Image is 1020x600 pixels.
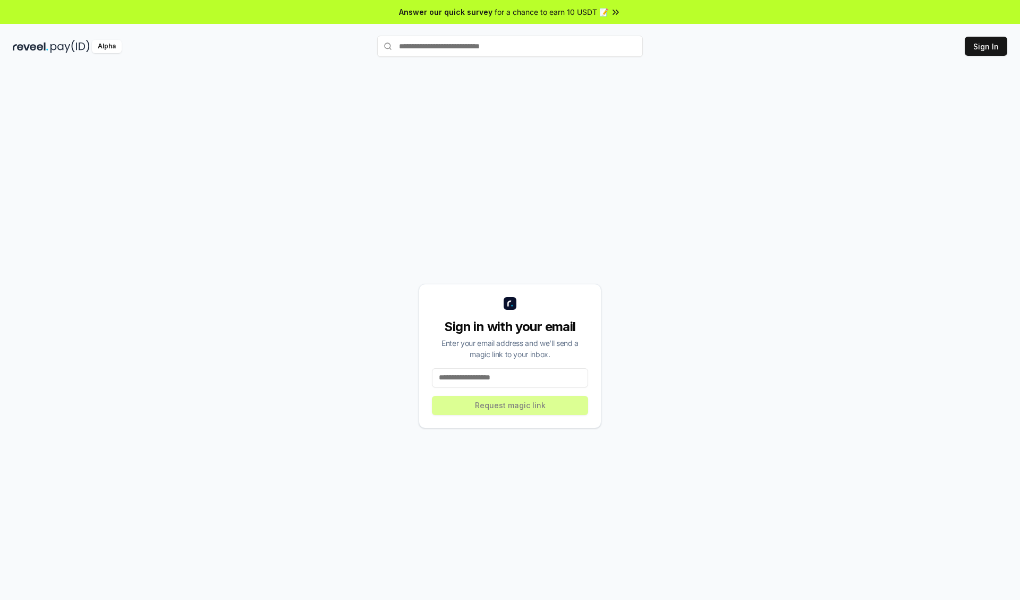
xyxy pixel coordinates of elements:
img: pay_id [50,40,90,53]
div: Sign in with your email [432,318,588,335]
span: for a chance to earn 10 USDT 📝 [495,6,608,18]
div: Enter your email address and we’ll send a magic link to your inbox. [432,337,588,360]
img: reveel_dark [13,40,48,53]
div: Alpha [92,40,122,53]
img: logo_small [504,297,516,310]
span: Answer our quick survey [399,6,492,18]
button: Sign In [965,37,1007,56]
